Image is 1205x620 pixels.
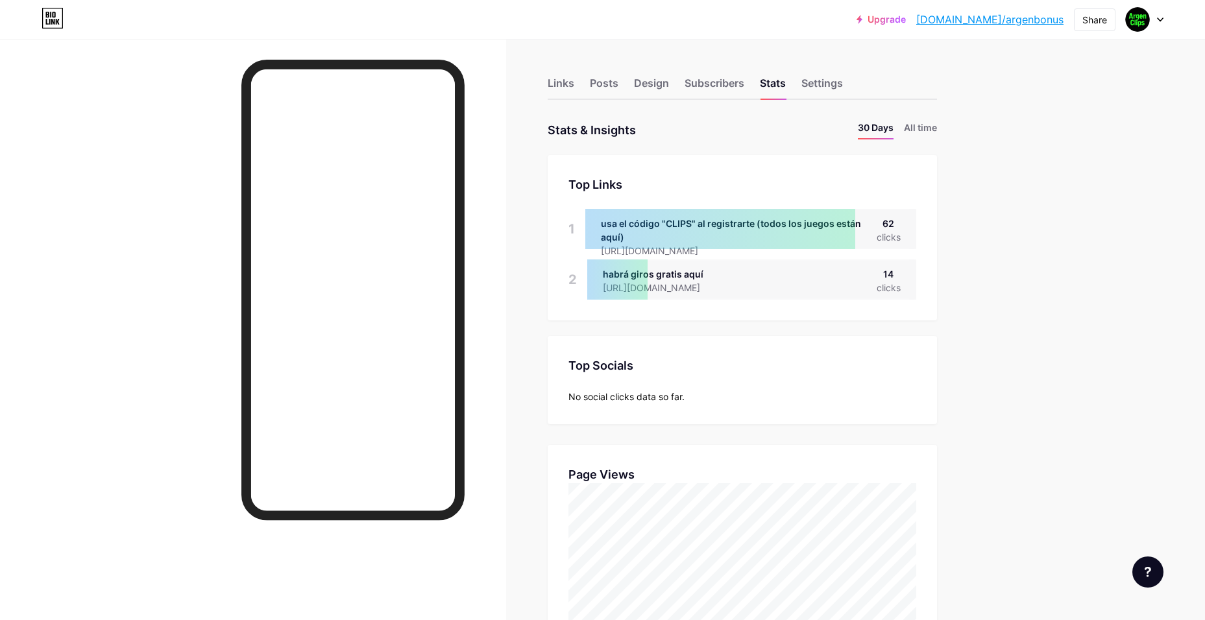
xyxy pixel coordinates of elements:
div: 1 [568,209,575,249]
a: Upgrade [857,14,906,25]
div: No social clicks data so far. [568,390,916,403]
div: habrá giros gratis aquí [603,267,721,281]
div: Posts [590,75,618,99]
div: Top Links [568,176,916,193]
div: 14 [877,267,901,281]
div: Links [548,75,574,99]
div: 62 [877,217,901,230]
div: Page Views [568,466,916,483]
div: clicks [877,281,901,294]
img: ocultoshorts [1125,7,1150,32]
a: [DOMAIN_NAME]/argenbonus [916,12,1064,27]
li: 30 Days [858,121,894,139]
div: Stats [760,75,786,99]
div: Top Socials [568,357,916,374]
div: Share [1082,13,1107,27]
div: clicks [877,230,901,244]
div: Subscribers [685,75,744,99]
div: Design [634,75,669,99]
div: Stats & Insights [548,121,636,139]
div: Settings [801,75,843,99]
li: All time [904,121,937,139]
div: 2 [568,259,577,300]
div: [URL][DOMAIN_NAME] [601,244,877,257]
div: [URL][DOMAIN_NAME] [603,281,721,294]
